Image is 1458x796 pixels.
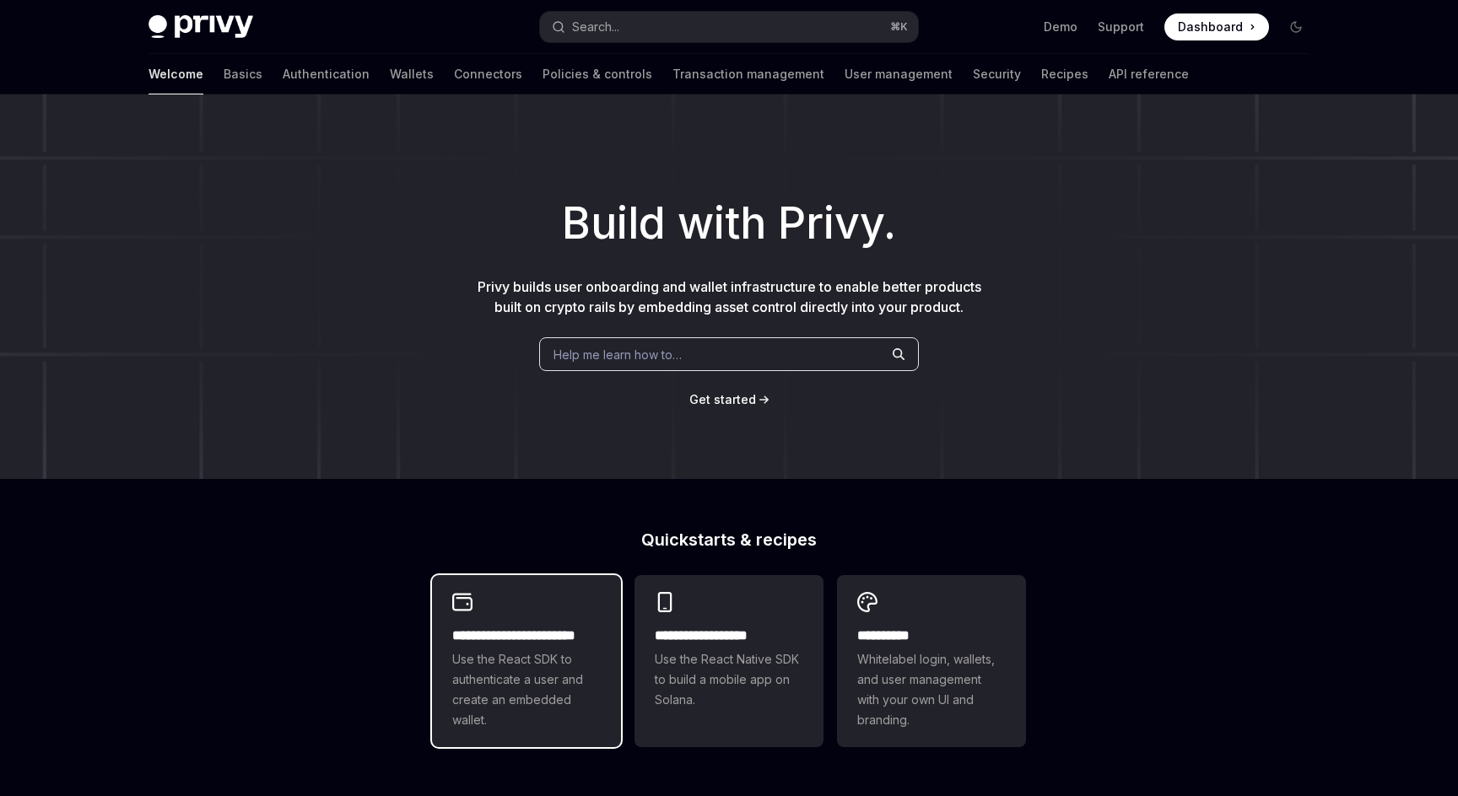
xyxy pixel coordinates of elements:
span: ⌘ K [890,20,908,34]
a: Authentication [283,54,370,94]
span: Dashboard [1178,19,1243,35]
h2: Quickstarts & recipes [432,531,1026,548]
span: Whitelabel login, wallets, and user management with your own UI and branding. [857,649,1006,730]
span: Get started [689,392,756,406]
a: **** *****Whitelabel login, wallets, and user management with your own UI and branding. [837,575,1026,747]
a: Welcome [148,54,203,94]
div: Search... [572,17,619,37]
span: Help me learn how to… [553,346,682,363]
a: User management [845,54,953,94]
a: Wallets [390,54,434,94]
a: API reference [1109,54,1189,94]
a: Policies & controls [543,54,652,94]
a: Dashboard [1164,13,1269,40]
span: Use the React Native SDK to build a mobile app on Solana. [655,649,803,710]
a: Get started [689,391,756,408]
a: Support [1098,19,1144,35]
a: **** **** **** ***Use the React Native SDK to build a mobile app on Solana. [634,575,823,747]
a: Transaction management [672,54,824,94]
span: Privy builds user onboarding and wallet infrastructure to enable better products built on crypto ... [478,278,981,315]
button: Search...⌘K [540,12,918,42]
h1: Build with Privy. [27,191,1431,256]
span: Use the React SDK to authenticate a user and create an embedded wallet. [452,649,601,730]
img: dark logo [148,15,253,39]
a: Basics [224,54,262,94]
a: Recipes [1041,54,1088,94]
button: Toggle dark mode [1282,13,1309,40]
a: Connectors [454,54,522,94]
a: Demo [1044,19,1077,35]
a: Security [973,54,1021,94]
